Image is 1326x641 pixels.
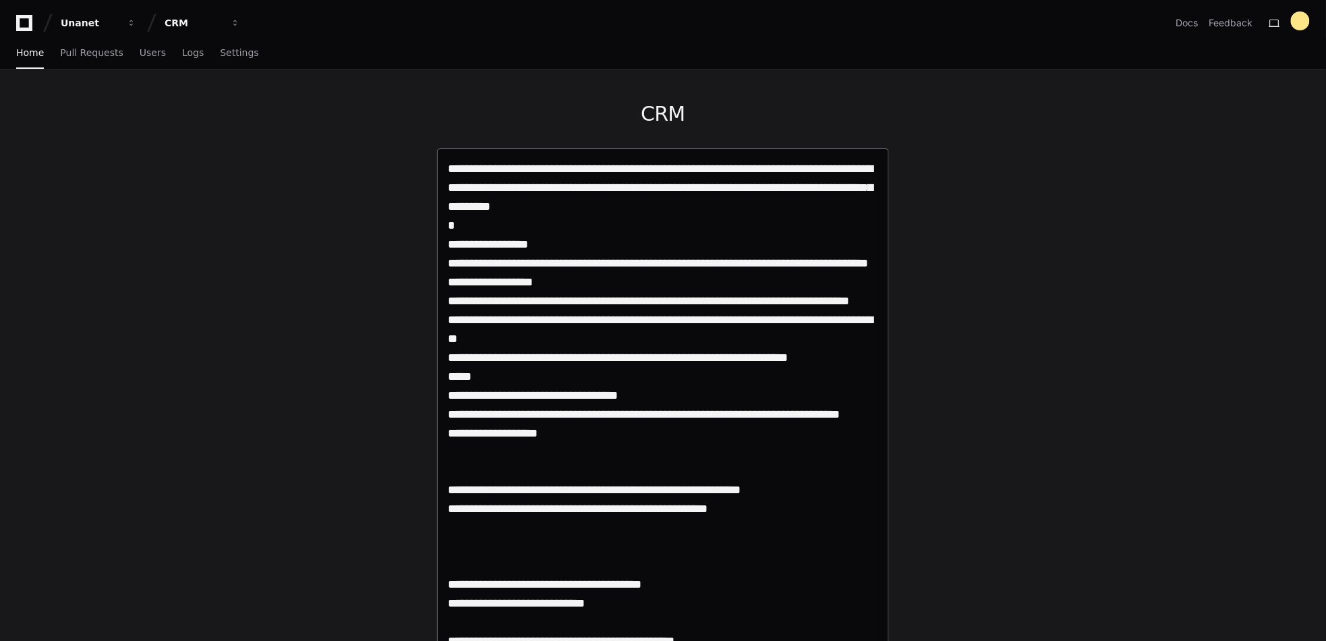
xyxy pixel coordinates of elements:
div: CRM [165,16,223,30]
a: Logs [182,38,204,69]
span: Logs [182,49,204,57]
a: Home [16,38,44,69]
button: Unanet [55,11,142,35]
span: Pull Requests [60,49,123,57]
a: Settings [220,38,258,69]
span: Home [16,49,44,57]
a: Pull Requests [60,38,123,69]
a: Docs [1176,16,1199,30]
a: Users [140,38,166,69]
button: CRM [159,11,246,35]
button: Feedback [1209,16,1253,30]
h1: CRM [436,102,890,126]
div: Unanet [61,16,119,30]
span: Users [140,49,166,57]
span: Settings [220,49,258,57]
